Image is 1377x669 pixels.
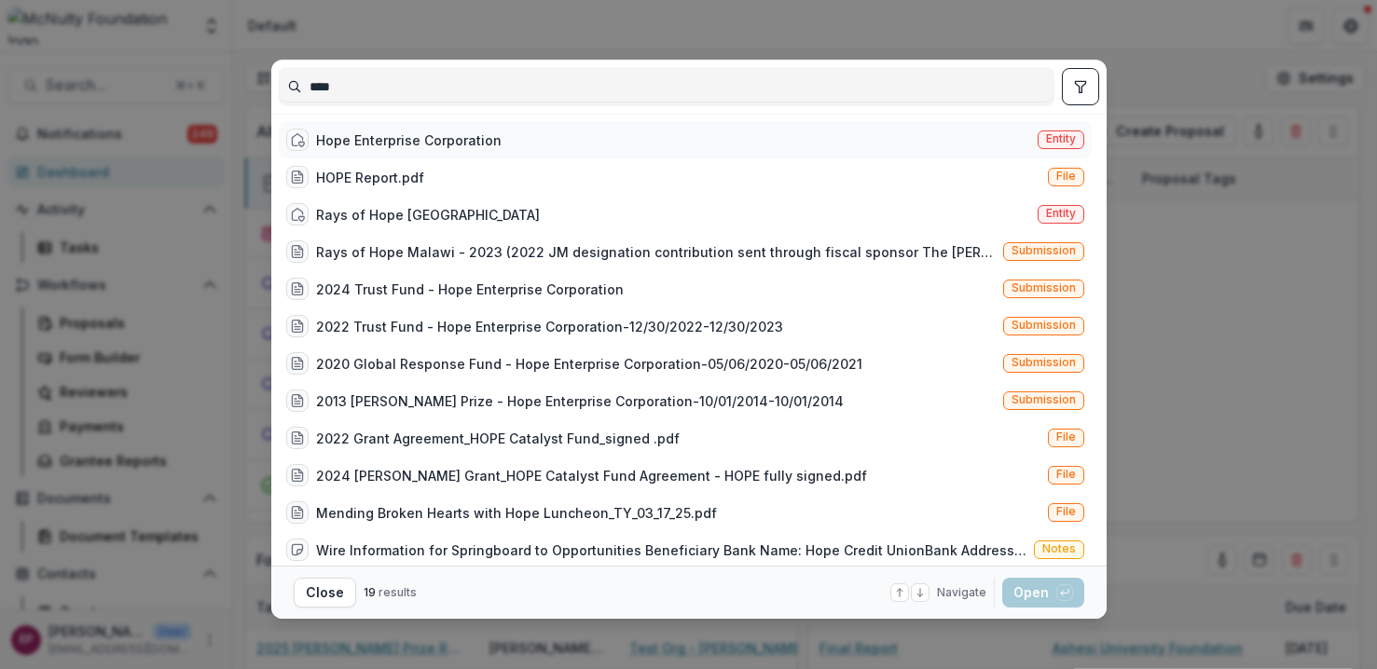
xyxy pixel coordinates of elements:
[316,354,862,374] div: 2020 Global Response Fund - Hope Enterprise Corporation-05/06/2020-05/06/2021
[316,130,502,150] div: Hope Enterprise Corporation
[364,585,376,599] span: 19
[316,540,1026,560] div: Wire Information for Springboard to Opportunities Beneficiary Bank Name: Hope Credit UnionBank Ad...
[316,242,996,262] div: Rays of Hope Malawi - 2023 (2022 JM designation contribution sent through fiscal sponsor The [PER...
[1046,207,1076,220] span: Entity
[316,205,540,225] div: Rays of Hope [GEOGRAPHIC_DATA]
[1046,132,1076,145] span: Entity
[316,466,867,485] div: 2024 [PERSON_NAME] Grant_HOPE Catalyst Fund Agreement - HOPE fully signed.pdf
[316,317,783,336] div: 2022 Trust Fund - Hope Enterprise Corporation-12/30/2022-12/30/2023
[937,584,986,601] span: Navigate
[316,429,680,448] div: 2022 Grant Agreement_HOPE Catalyst Fund_signed .pdf
[1012,319,1076,332] span: Submission
[1042,542,1076,555] span: Notes
[316,280,624,299] div: 2024 Trust Fund - Hope Enterprise Corporation
[1012,356,1076,369] span: Submission
[1012,393,1076,406] span: Submission
[1062,68,1099,105] button: toggle filters
[1056,505,1076,518] span: File
[379,585,417,599] span: results
[1056,170,1076,183] span: File
[316,168,424,187] div: HOPE Report.pdf
[294,578,356,608] button: Close
[1012,281,1076,294] span: Submission
[1056,468,1076,481] span: File
[316,503,717,523] div: Mending Broken Hearts with Hope Luncheon_TY_03_17_25.pdf
[1002,578,1084,608] button: Open
[1012,244,1076,257] span: Submission
[1056,430,1076,444] span: File
[316,391,844,411] div: 2013 [PERSON_NAME] Prize - Hope Enterprise Corporation-10/01/2014-10/01/2014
